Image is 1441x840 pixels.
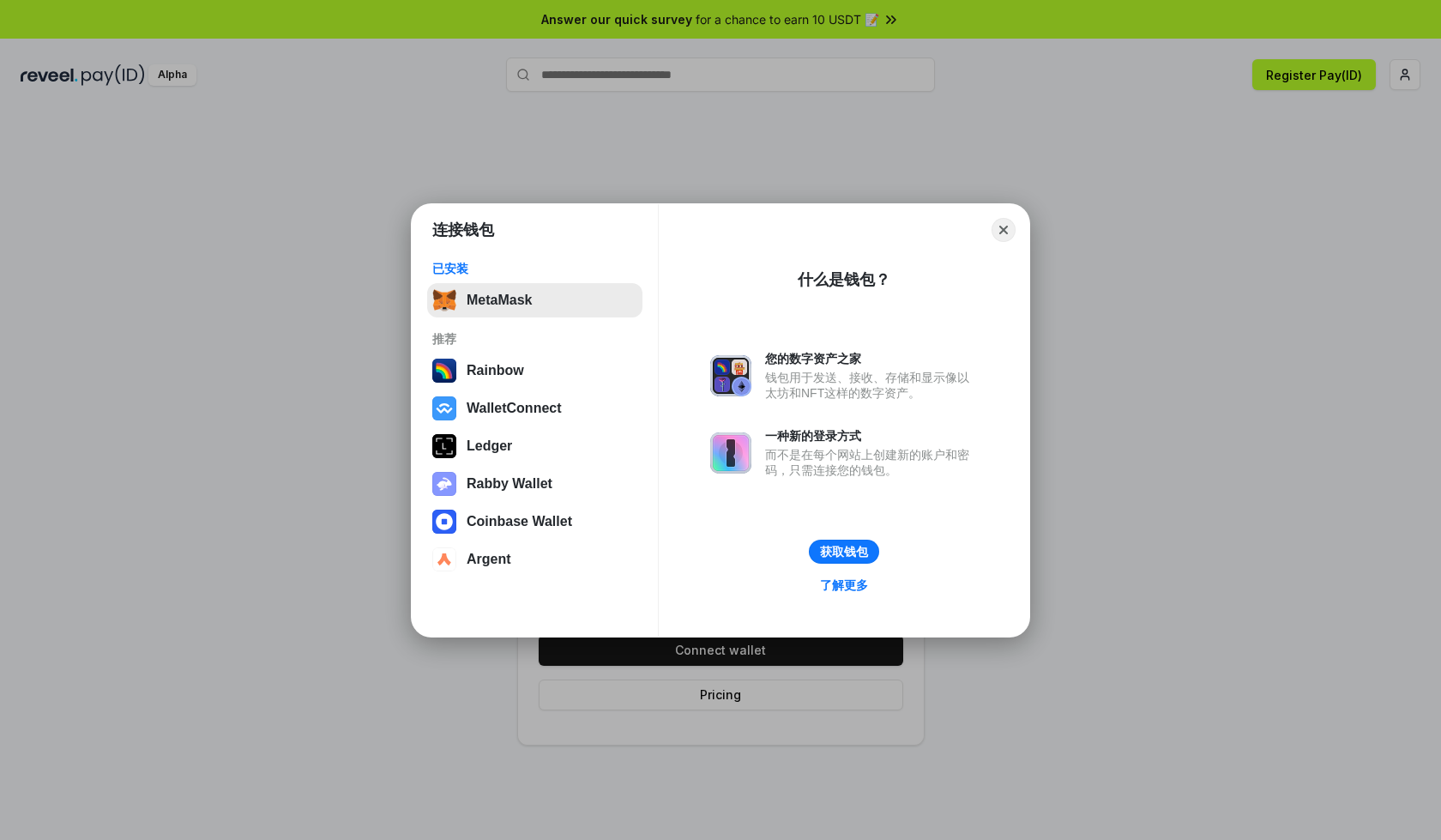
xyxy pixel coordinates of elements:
[432,547,456,571] img: svg+xml,%3Csvg%20width%3D%2228%22%20height%3D%2228%22%20viewBox%3D%220%200%2028%2028%22%20fill%3D...
[467,514,572,529] div: Coinbase Wallet
[432,220,494,240] h1: 连接钱包
[765,370,978,401] div: 钱包用于发送、接收、存储和显示像以太坊和NFT这样的数字资产。
[810,574,878,596] a: 了解更多
[432,288,456,312] img: svg+xml,%3Csvg%20fill%3D%22none%22%20height%3D%2233%22%20viewBox%3D%220%200%2035%2033%22%20width%...
[467,552,511,567] div: Argent
[432,434,456,458] img: svg+xml,%3Csvg%20xmlns%3D%22http%3A%2F%2Fwww.w3.org%2F2000%2Fsvg%22%20width%3D%2228%22%20height%3...
[432,396,456,420] img: svg+xml,%3Csvg%20width%3D%2228%22%20height%3D%2228%22%20viewBox%3D%220%200%2028%2028%22%20fill%3D...
[467,438,512,454] div: Ledger
[427,391,642,426] button: WalletConnect
[710,355,751,396] img: svg+xml,%3Csvg%20xmlns%3D%22http%3A%2F%2Fwww.w3.org%2F2000%2Fsvg%22%20fill%3D%22none%22%20viewBox...
[432,261,637,276] div: 已安装
[427,429,642,463] button: Ledger
[427,505,642,539] button: Coinbase Wallet
[432,331,637,347] div: 推荐
[467,293,532,308] div: MetaMask
[710,432,751,474] img: svg+xml,%3Csvg%20xmlns%3D%22http%3A%2F%2Fwww.w3.org%2F2000%2Fsvg%22%20fill%3D%22none%22%20viewBox...
[820,577,868,593] div: 了解更多
[992,218,1016,242] button: Close
[467,476,552,492] div: Rabby Wallet
[765,428,978,444] div: 一种新的登录方式
[765,447,978,478] div: 而不是在每个网站上创建新的账户和密码，只需连接您的钱包。
[467,363,524,378] div: Rainbow
[432,472,456,496] img: svg+xml,%3Csvg%20xmlns%3D%22http%3A%2F%2Fwww.w3.org%2F2000%2Fsvg%22%20fill%3D%22none%22%20viewBox...
[820,544,868,559] div: 获取钱包
[432,359,456,383] img: svg+xml,%3Csvg%20width%3D%22120%22%20height%3D%22120%22%20viewBox%3D%220%200%20120%20120%22%20fil...
[809,540,879,564] button: 获取钱包
[467,401,562,416] div: WalletConnect
[427,467,642,501] button: Rabby Wallet
[765,351,978,366] div: 您的数字资产之家
[427,542,642,577] button: Argent
[432,510,456,534] img: svg+xml,%3Csvg%20width%3D%2228%22%20height%3D%2228%22%20viewBox%3D%220%200%2028%2028%22%20fill%3D...
[427,283,642,317] button: MetaMask
[798,269,890,290] div: 什么是钱包？
[427,354,642,388] button: Rainbow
